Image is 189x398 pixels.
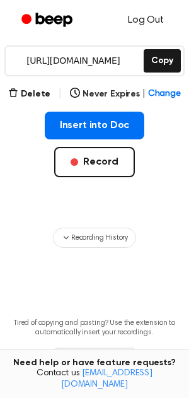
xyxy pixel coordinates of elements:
[53,228,136,248] button: Recording History
[45,112,145,139] button: Insert into Doc
[70,88,181,101] button: Never Expires|Change
[8,88,50,101] button: Delete
[54,147,134,177] button: Record
[144,49,181,73] button: Copy
[115,5,176,35] a: Log Out
[58,86,62,102] span: |
[148,88,181,101] span: Change
[61,369,152,389] a: [EMAIL_ADDRESS][DOMAIN_NAME]
[10,319,179,337] p: Tired of copying and pasting? Use the extension to automatically insert your recordings.
[71,232,128,243] span: Recording History
[13,8,84,33] a: Beep
[8,368,181,390] span: Contact us
[142,88,146,101] span: |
